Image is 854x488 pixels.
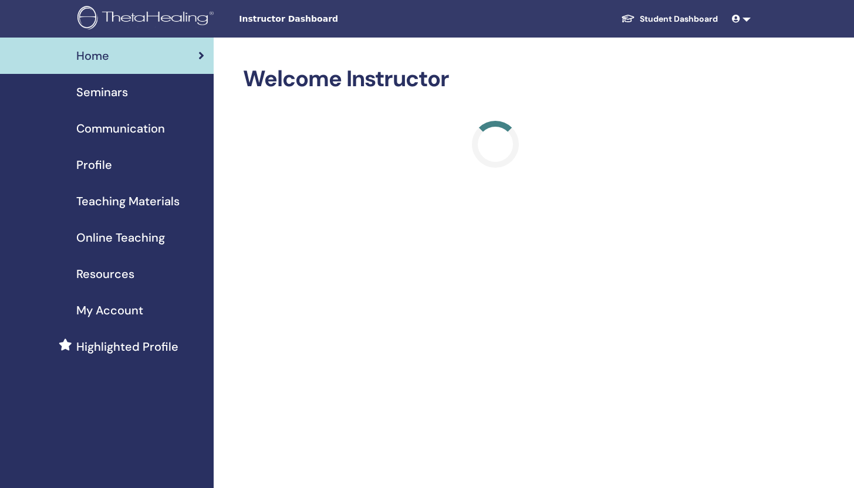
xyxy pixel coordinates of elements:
span: Highlighted Profile [76,338,178,355]
span: Home [76,47,109,65]
span: Teaching Materials [76,192,180,210]
img: logo.png [77,6,218,32]
h2: Welcome Instructor [243,66,748,93]
span: My Account [76,301,143,319]
span: Seminars [76,83,128,101]
span: Instructor Dashboard [239,13,415,25]
a: Student Dashboard [612,8,727,30]
span: Online Teaching [76,229,165,246]
img: graduation-cap-white.svg [621,13,635,23]
span: Communication [76,120,165,137]
span: Profile [76,156,112,174]
span: Resources [76,265,134,283]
